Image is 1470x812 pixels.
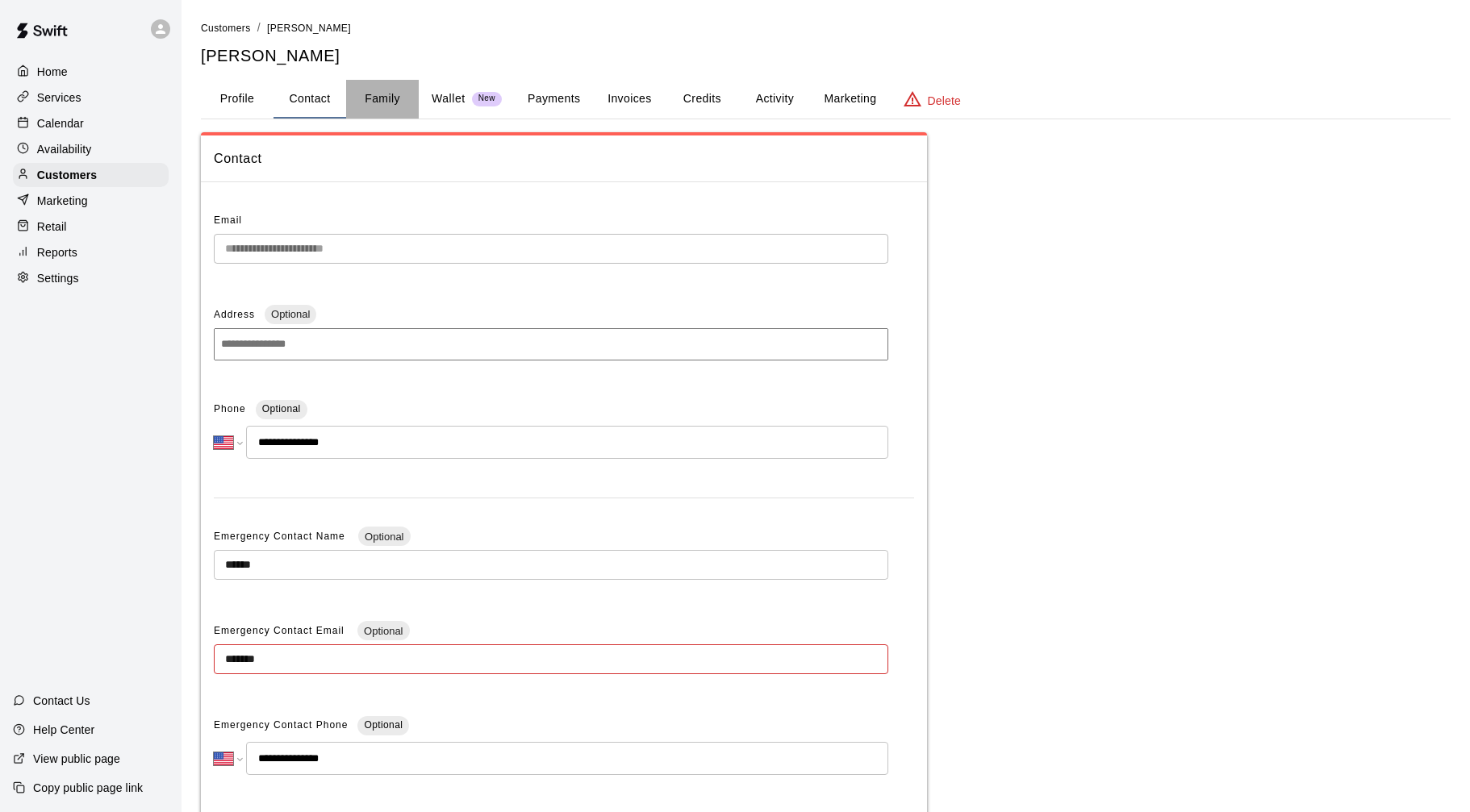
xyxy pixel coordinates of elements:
button: Activity [738,80,811,119]
span: Optional [358,531,410,543]
nav: breadcrumb [201,19,1451,37]
p: Marketing [37,193,88,209]
span: Contact [214,148,914,169]
button: Payments [515,80,593,119]
p: Reports [37,244,77,260]
span: Optional [364,719,403,731]
p: Delete [928,93,961,109]
span: Email [214,214,242,226]
li: / [257,19,261,36]
p: Calendar [37,115,84,131]
h5: [PERSON_NAME] [201,45,1451,67]
span: Emergency Contact Phone [214,713,348,739]
a: Settings [13,266,169,290]
p: Settings [37,270,79,286]
span: [PERSON_NAME] [267,23,351,34]
span: Optional [357,625,409,637]
span: Customers [201,23,251,34]
a: Reports [13,240,169,264]
div: basic tabs example [201,80,1451,119]
a: Availability [13,137,169,161]
a: Calendar [13,111,169,135]
p: Retail [37,219,67,235]
span: Optional [262,403,301,414]
p: View public page [33,751,120,767]
button: Profile [201,80,274,119]
a: Customers [201,21,251,34]
button: Family [346,80,419,119]
a: Home [13,60,169,84]
button: Invoices [593,80,666,119]
p: Customers [37,167,97,183]
a: Marketing [13,189,169,213]
p: Copy public page link [33,780,143,796]
span: Emergency Contact Name [214,531,349,542]
a: Customers [13,163,169,187]
span: Address [214,309,255,320]
p: Help Center [33,722,94,738]
p: Contact Us [33,693,90,709]
span: New [472,94,502,104]
p: Services [37,90,81,106]
span: Optional [265,308,316,320]
div: The email of an existing customer can only be changed by the customer themselves at https://book.... [214,234,888,264]
span: Emergency Contact Email [214,625,348,636]
p: Wallet [432,90,466,107]
p: Availability [37,141,92,157]
p: Home [37,64,68,80]
a: Services [13,85,169,110]
a: Retail [13,214,169,239]
span: Phone [214,397,246,423]
button: Contact [274,80,346,119]
button: Marketing [811,80,889,119]
button: Credits [666,80,738,119]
